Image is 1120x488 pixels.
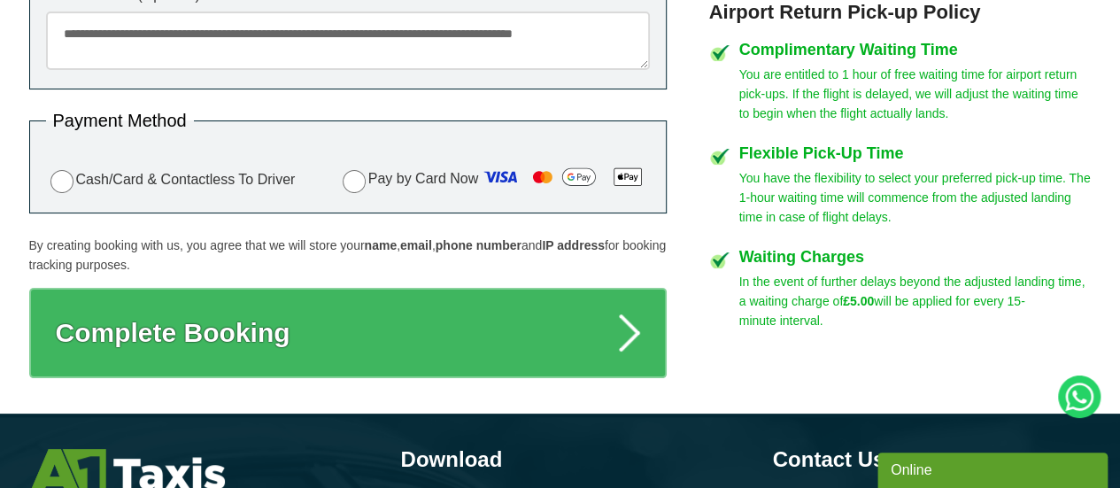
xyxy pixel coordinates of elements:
button: Complete Booking [29,288,667,378]
label: Pay by Card Now [338,163,650,197]
h3: Download [401,449,720,470]
p: In the event of further delays beyond the adjusted landing time, a waiting charge of will be appl... [739,272,1092,330]
h3: Contact Us [773,449,1092,470]
h4: Waiting Charges [739,249,1092,265]
strong: email [400,238,432,252]
h4: Flexible Pick-Up Time [739,145,1092,161]
strong: IP address [542,238,605,252]
strong: £5.00 [843,294,874,308]
input: Pay by Card Now [343,170,366,193]
iframe: chat widget [877,449,1111,488]
h3: Airport Return Pick-up Policy [709,1,1092,24]
strong: phone number [436,238,521,252]
p: You have the flexibility to select your preferred pick-up time. The 1-hour waiting time will comm... [739,168,1092,227]
h4: Complimentary Waiting Time [739,42,1092,58]
p: You are entitled to 1 hour of free waiting time for airport return pick-ups. If the flight is del... [739,65,1092,123]
input: Cash/Card & Contactless To Driver [50,170,73,193]
label: Cash/Card & Contactless To Driver [46,167,296,193]
legend: Payment Method [46,112,194,129]
p: By creating booking with us, you agree that we will store your , , and for booking tracking purpo... [29,236,667,275]
strong: name [364,238,397,252]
